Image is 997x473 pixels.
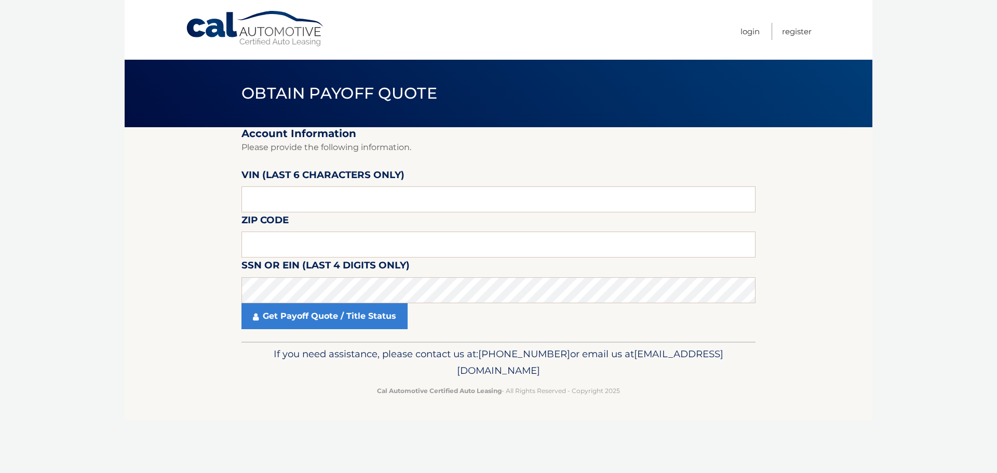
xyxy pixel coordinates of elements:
a: Cal Automotive [185,10,326,47]
strong: Cal Automotive Certified Auto Leasing [377,387,502,395]
span: Obtain Payoff Quote [241,84,437,103]
h2: Account Information [241,127,756,140]
label: Zip Code [241,212,289,232]
p: If you need assistance, please contact us at: or email us at [248,346,749,379]
span: [PHONE_NUMBER] [478,348,570,360]
a: Register [782,23,812,40]
label: SSN or EIN (last 4 digits only) [241,258,410,277]
a: Get Payoff Quote / Title Status [241,303,408,329]
p: Please provide the following information. [241,140,756,155]
p: - All Rights Reserved - Copyright 2025 [248,385,749,396]
a: Login [740,23,760,40]
label: VIN (last 6 characters only) [241,167,405,186]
